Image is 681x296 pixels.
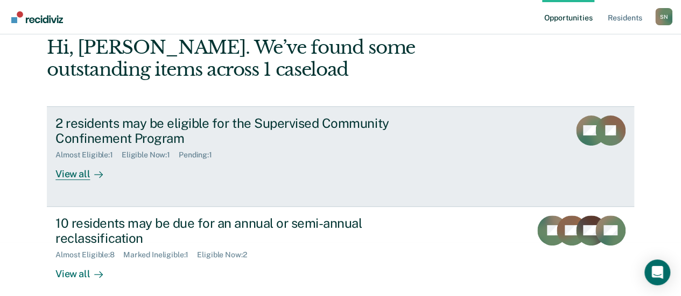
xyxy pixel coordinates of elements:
div: View all [55,160,116,181]
div: S N [655,8,672,25]
button: Profile dropdown button [655,8,672,25]
div: Eligible Now : 1 [122,150,179,160]
div: Hi, [PERSON_NAME]. We’ve found some outstanding items across 1 caseload [47,37,516,81]
div: Eligible Now : 2 [197,250,255,259]
a: 2 residents may be eligible for the Supervised Community Confinement ProgramAlmost Eligible:1Elig... [47,106,634,207]
div: Open Intercom Messenger [644,259,670,285]
div: Almost Eligible : 8 [55,250,123,259]
div: View all [55,259,116,280]
div: 2 residents may be eligible for the Supervised Community Confinement Program [55,115,433,147]
div: Pending : 1 [179,150,221,160]
div: Almost Eligible : 1 [55,150,122,160]
img: Recidiviz [11,11,63,23]
div: 10 residents may be due for an annual or semi-annual reclassification [55,215,433,247]
div: Marked Ineligible : 1 [123,250,197,259]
